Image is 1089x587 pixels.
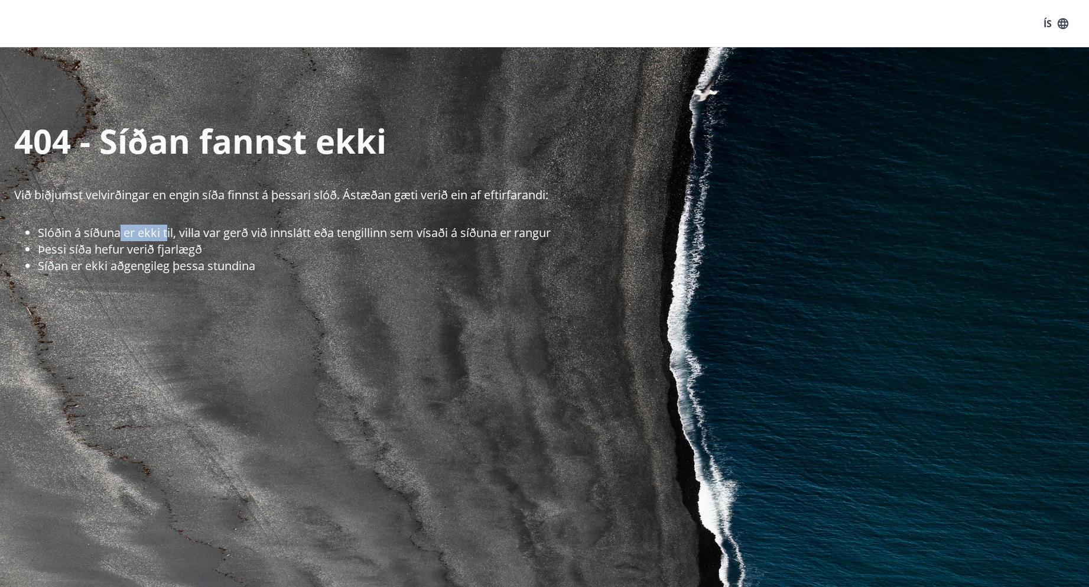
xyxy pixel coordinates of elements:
[14,118,1089,163] p: 404 - Síðan fannst ekki
[38,241,1089,258] li: Þessi síða hefur verið fjarlægð
[38,225,1089,241] li: Slóðin á síðuna er ekki til, villa var gerð við innslátt eða tengillinn sem vísaði á síðuna er ra...
[38,258,1089,274] li: Síðan er ekki aðgengileg þessa stundina
[14,187,1089,203] p: Við biðjumst velvirðingar en engin síða finnst á þessari slóð. Ástæðan gæti verið ein af eftirfar...
[1037,13,1075,34] button: ÍS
